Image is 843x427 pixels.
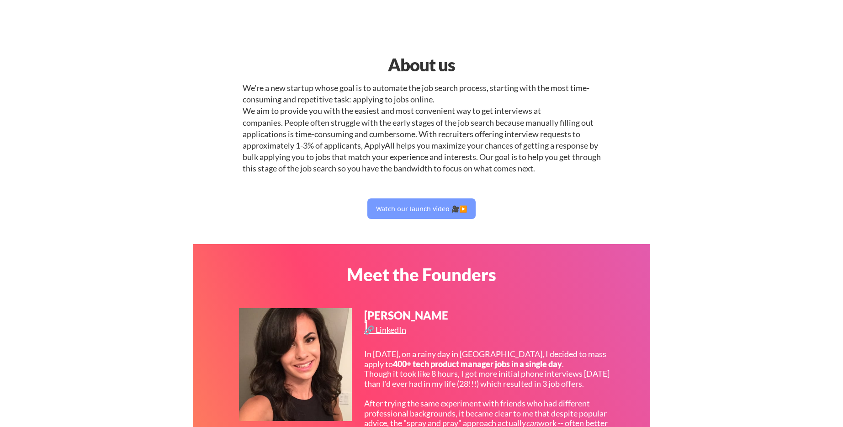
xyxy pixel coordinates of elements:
[304,52,539,78] div: About us
[393,359,562,369] strong: 400+ tech product manager jobs in a single day
[364,326,408,334] div: 🔗 LinkedIn
[304,266,539,283] div: Meet the Founders
[364,310,449,332] div: [PERSON_NAME]
[243,82,601,175] div: We're a new startup whose goal is to automate the job search process, starting with the most time...
[367,198,476,219] button: Watch our launch video 🎥▶️
[364,326,408,337] a: 🔗 LinkedIn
